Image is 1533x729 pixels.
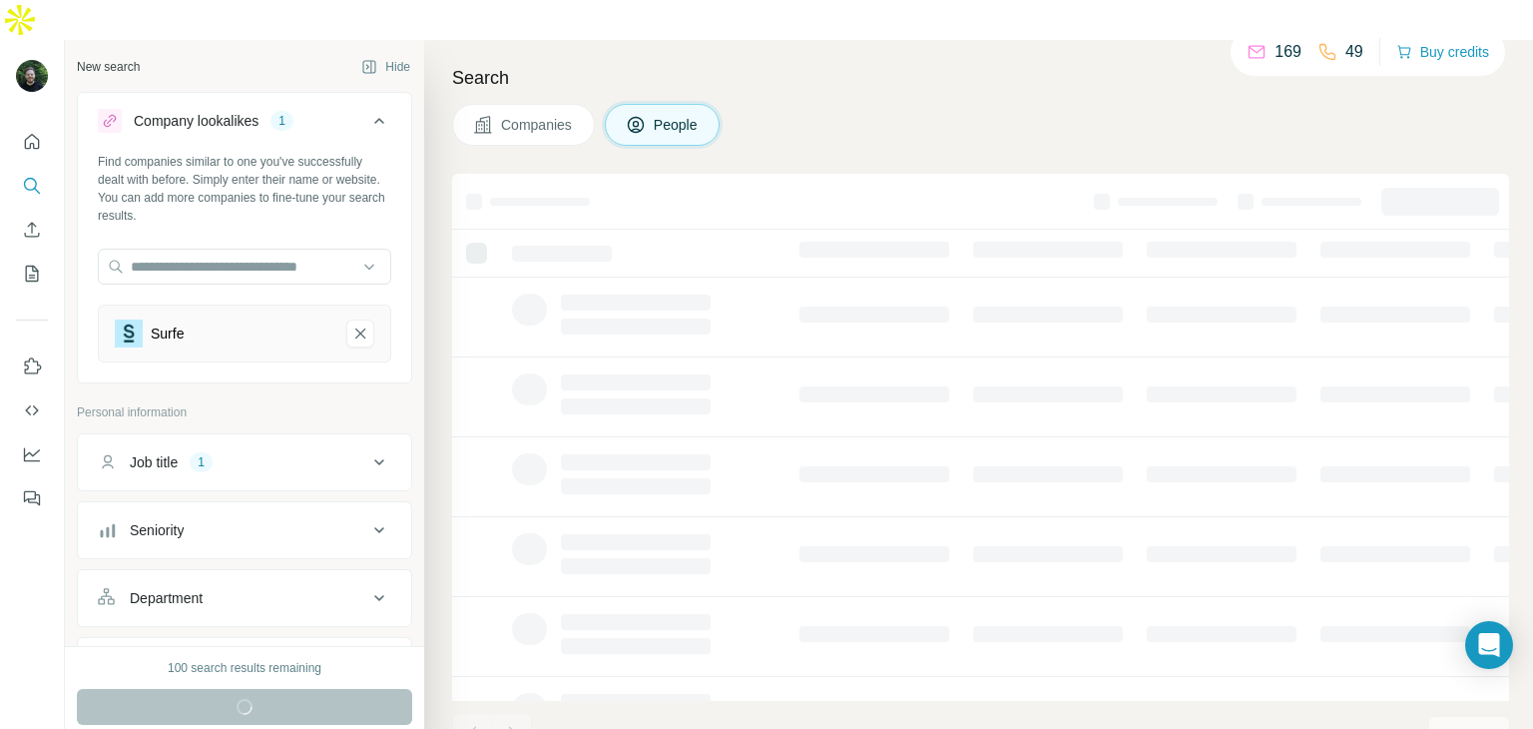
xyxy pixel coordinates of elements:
div: Find companies similar to one you've successfully dealt with before. Simply enter their name or w... [98,153,391,225]
button: Buy credits [1396,38,1489,66]
div: 1 [190,453,213,471]
div: Surfe [151,324,184,344]
button: Hide [347,52,424,82]
button: Surfe-remove-button [346,320,374,348]
p: 49 [1345,40,1363,64]
button: Personal location [78,642,411,690]
div: Seniority [130,520,184,540]
div: 100 search results remaining [168,659,321,677]
button: My lists [16,256,48,292]
button: Use Surfe on LinkedIn [16,349,48,384]
p: Personal information [77,403,412,421]
button: Job title1 [78,438,411,486]
div: Company lookalikes [134,111,258,131]
div: Department [130,588,203,608]
h4: Search [452,64,1509,92]
button: Use Surfe API [16,392,48,428]
div: New search [77,58,140,76]
button: Search [16,168,48,204]
div: 1 [270,112,293,130]
span: People [654,115,700,135]
button: Department [78,574,411,622]
img: Surfe-logo [115,320,143,348]
img: Avatar [16,60,48,92]
div: Open Intercom Messenger [1465,621,1513,669]
button: Feedback [16,480,48,516]
p: 169 [1275,40,1301,64]
button: Company lookalikes1 [78,97,411,153]
button: Quick start [16,124,48,160]
button: Seniority [78,506,411,554]
button: Dashboard [16,436,48,472]
button: Enrich CSV [16,212,48,248]
div: Job title [130,452,178,472]
span: Companies [501,115,574,135]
